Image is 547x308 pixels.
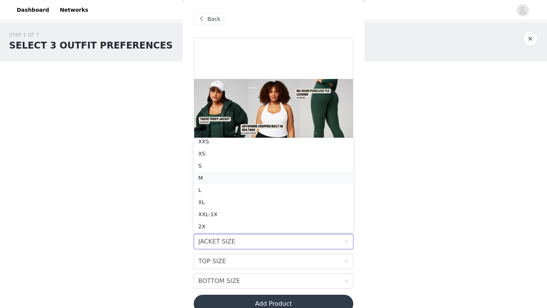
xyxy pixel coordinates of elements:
[344,239,349,245] i: icon: down
[198,254,226,269] div: TOP SIZE
[198,149,349,158] div: XS
[198,274,240,288] div: BOTTOM SIZE
[207,15,220,23] span: Back
[9,39,173,52] h1: SELECT 3 OUTFIT PREFERENCES
[12,2,54,19] a: Dashboard
[198,162,349,170] div: S
[344,259,349,264] i: icon: down
[198,210,349,218] div: XXL-1X
[344,279,349,284] i: icon: down
[198,198,349,206] div: XL
[519,4,526,16] div: avatar
[198,222,349,231] div: 2X
[198,137,349,146] div: XXS
[198,174,349,182] div: M
[9,31,173,39] div: STEP 1 OF 7
[198,186,349,194] div: L
[55,2,93,19] a: Networks
[198,234,236,249] div: JACKET SIZE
